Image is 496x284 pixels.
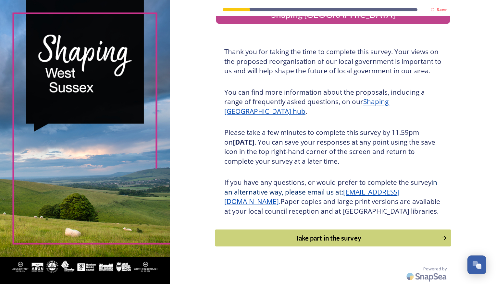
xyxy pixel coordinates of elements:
span: . [279,197,280,206]
a: Shaping [GEOGRAPHIC_DATA] hub [224,97,390,116]
strong: [DATE] [233,137,254,147]
h3: Thank you for taking the time to complete this survey. Your views on the proposed reorganisation ... [224,47,442,76]
img: SnapSea Logo [404,269,450,284]
strong: Save [437,6,447,12]
h3: If you have any questions, or would prefer to complete the survey Paper copies and large print ve... [224,178,442,216]
span: Powered by [423,266,447,272]
div: Take part in the survey [218,233,438,243]
span: in an alternative way, please email us at: [224,178,439,196]
h3: You can find more information about the proposals, including a range of frequently asked question... [224,88,442,116]
h3: Please take a few minutes to complete this survey by 11.59pm on . You can save your responses at ... [224,128,442,166]
button: Continue [215,230,451,247]
button: Open Chat [467,255,486,274]
a: [EMAIL_ADDRESS][DOMAIN_NAME] [224,187,400,206]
